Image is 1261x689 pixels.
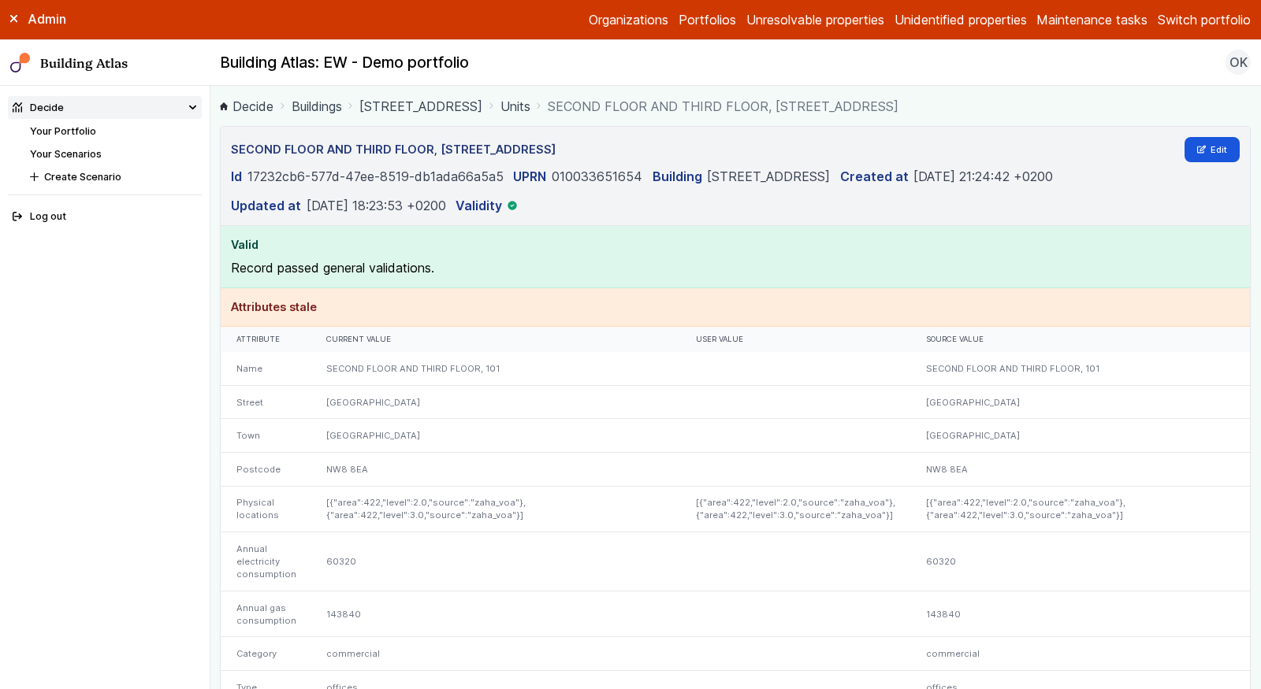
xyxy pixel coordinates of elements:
dt: Created at [840,167,909,186]
button: Log out [8,206,202,228]
a: Maintenance tasks [1036,10,1148,29]
a: Edit [1185,137,1241,162]
dt: Id [231,167,242,186]
div: Decide [13,100,64,115]
a: Organizations [589,10,668,29]
a: Unidentified properties [895,10,1027,29]
a: Your Scenarios [30,148,102,160]
a: Units [500,97,530,116]
div: User value [696,335,895,345]
a: [STREET_ADDRESS] [359,97,482,116]
dd: [DATE] 18:23:53 +0200 [307,196,446,215]
div: Annual gas consumption [221,591,311,637]
div: Annual electricity consumption [221,532,311,591]
img: main-0bbd2752.svg [10,53,31,73]
p: Record passed general validations. [231,258,1240,277]
a: Unresolvable properties [746,10,884,29]
div: NW8 8EA [311,452,681,486]
dd: 17232cb6-577d-47ee-8519-db1ada66a5a5 [247,167,504,186]
dt: Building [653,167,702,186]
summary: Decide [8,96,202,119]
div: Physical locations [221,486,311,532]
div: Postcode [221,452,311,486]
div: commercial [311,637,681,671]
dt: Validity [456,196,502,215]
a: Buildings [292,97,342,116]
dt: UPRN [513,167,546,186]
span: OK [1229,53,1248,72]
dd: 010033651654 [552,167,642,186]
a: Portfolios [679,10,736,29]
button: Switch portfolio [1158,10,1251,29]
div: 143840 [311,591,681,637]
div: Street [221,385,311,419]
a: Your Portfolio [30,125,96,137]
div: [{"area":422,"level":2.0,"source":"zaha_voa"},{"area":422,"level":3.0,"source":"zaha_voa"}] [681,486,910,532]
div: [GEOGRAPHIC_DATA] [311,385,681,419]
span: SECOND FLOOR AND THIRD FLOOR, [STREET_ADDRESS] [548,97,898,116]
a: [STREET_ADDRESS] [707,169,830,184]
div: [GEOGRAPHIC_DATA] [311,419,681,453]
div: Attribute [236,335,296,345]
button: Create Scenario [25,165,202,188]
div: Town [221,419,311,453]
a: Decide [220,97,273,116]
dd: [DATE] 21:24:42 +0200 [913,167,1053,186]
button: OK [1226,50,1251,75]
div: 60320 [311,532,681,591]
div: [{"area":422,"level":2.0,"source":"zaha_voa"},{"area":422,"level":3.0,"source":"zaha_voa"}] [311,486,681,532]
div: SECOND FLOOR AND THIRD FLOOR, 101 [311,352,681,385]
dt: Updated at [231,196,301,215]
div: Current value [326,335,666,345]
div: Name [221,352,311,385]
h2: Building Atlas: EW - Demo portfolio [220,53,469,73]
h4: Valid [231,236,1240,254]
div: Category [221,637,311,671]
h3: SECOND FLOOR AND THIRD FLOOR, [STREET_ADDRESS] [231,141,556,158]
h4: Attributes stale [231,298,1240,316]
